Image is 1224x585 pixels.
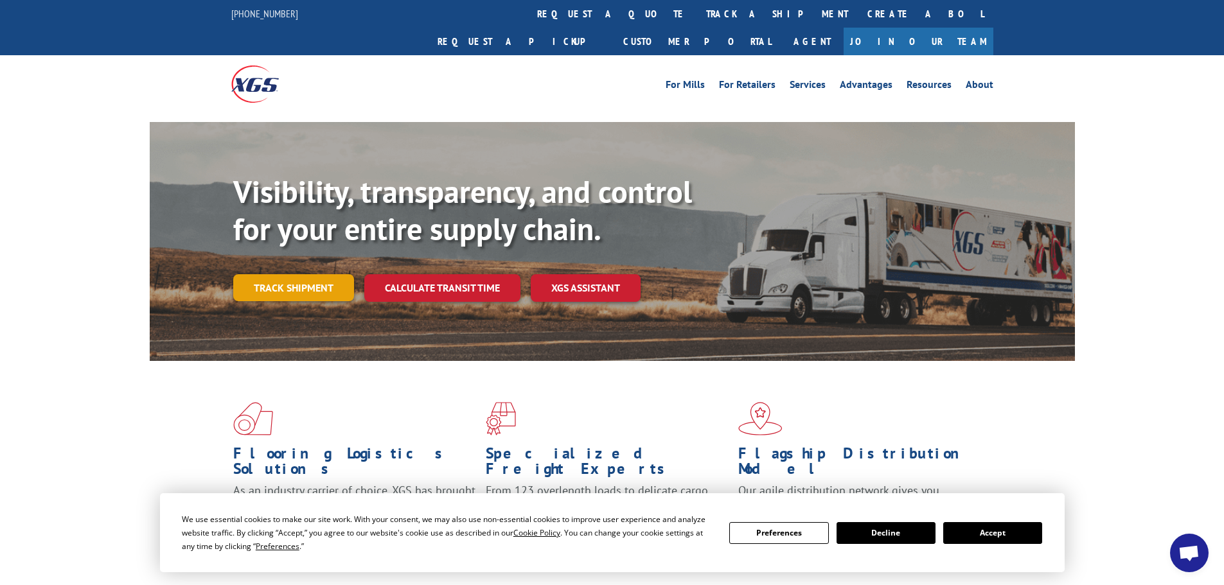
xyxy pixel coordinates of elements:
a: Join Our Team [844,28,993,55]
span: Cookie Policy [513,527,560,538]
button: Preferences [729,522,828,544]
a: Agent [781,28,844,55]
a: XGS ASSISTANT [531,274,641,302]
h1: Flooring Logistics Solutions [233,446,476,483]
h1: Flagship Distribution Model [738,446,981,483]
h1: Specialized Freight Experts [486,446,729,483]
a: [PHONE_NUMBER] [231,7,298,20]
img: xgs-icon-flagship-distribution-model-red [738,402,783,435]
a: Calculate transit time [364,274,520,302]
div: Cookie Consent Prompt [160,493,1065,572]
a: Track shipment [233,274,354,301]
img: xgs-icon-focused-on-flooring-red [486,402,516,435]
a: Resources [907,80,952,94]
a: Open chat [1170,534,1209,572]
span: Our agile distribution network gives you nationwide inventory management on demand. [738,483,975,513]
a: About [966,80,993,94]
a: For Retailers [719,80,776,94]
a: Customer Portal [614,28,781,55]
span: Preferences [256,541,299,552]
button: Accept [943,522,1042,544]
p: From 123 overlength loads to delicate cargo, our experienced staff knows the best way to move you... [486,483,729,540]
a: For Mills [666,80,705,94]
div: We use essential cookies to make our site work. With your consent, we may also use non-essential ... [182,512,714,553]
a: Request a pickup [428,28,614,55]
img: xgs-icon-total-supply-chain-intelligence-red [233,402,273,435]
button: Decline [837,522,936,544]
span: As an industry carrier of choice, XGS has brought innovation and dedication to flooring logistics... [233,483,475,528]
b: Visibility, transparency, and control for your entire supply chain. [233,171,692,249]
a: Advantages [840,80,892,94]
a: Services [790,80,826,94]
